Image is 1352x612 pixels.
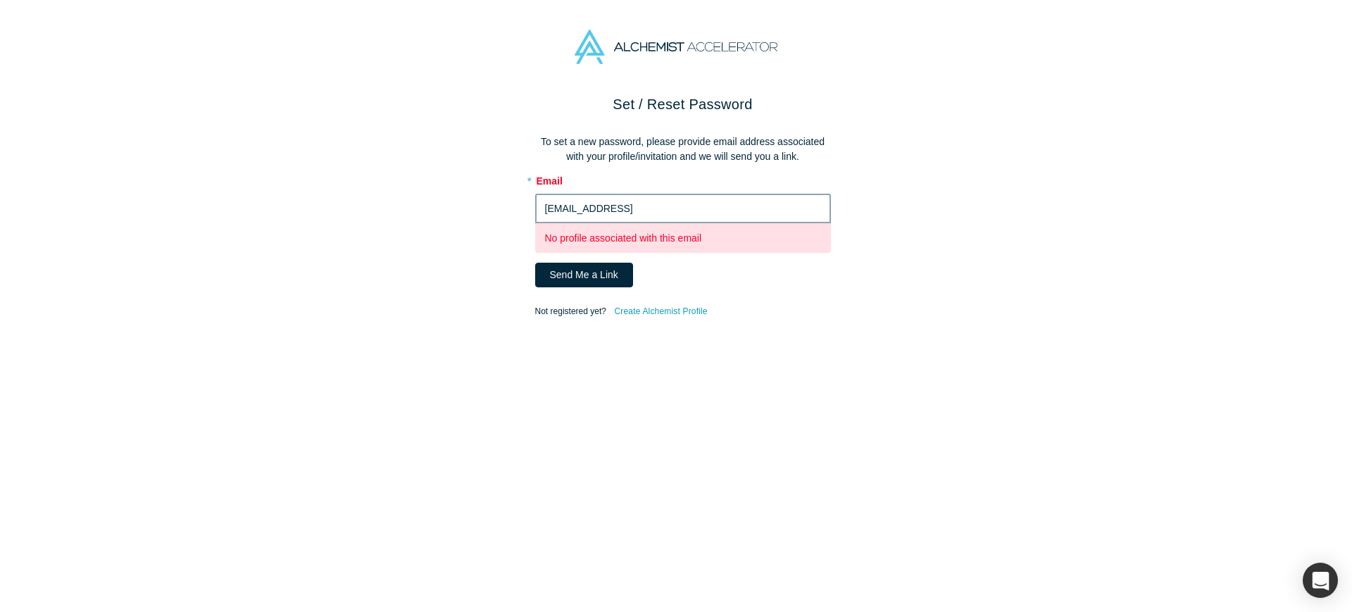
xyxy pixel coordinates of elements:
[535,135,831,164] p: To set a new password, please provide email address associated with your profile/invitation and w...
[535,263,633,287] button: Send Me a Link
[535,306,606,316] span: Not registered yet?
[575,30,777,64] img: Alchemist Accelerator Logo
[535,169,831,189] label: Email
[545,231,821,246] p: No profile associated with this email
[535,94,831,115] h2: Set / Reset Password
[613,302,708,320] a: Create Alchemist Profile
